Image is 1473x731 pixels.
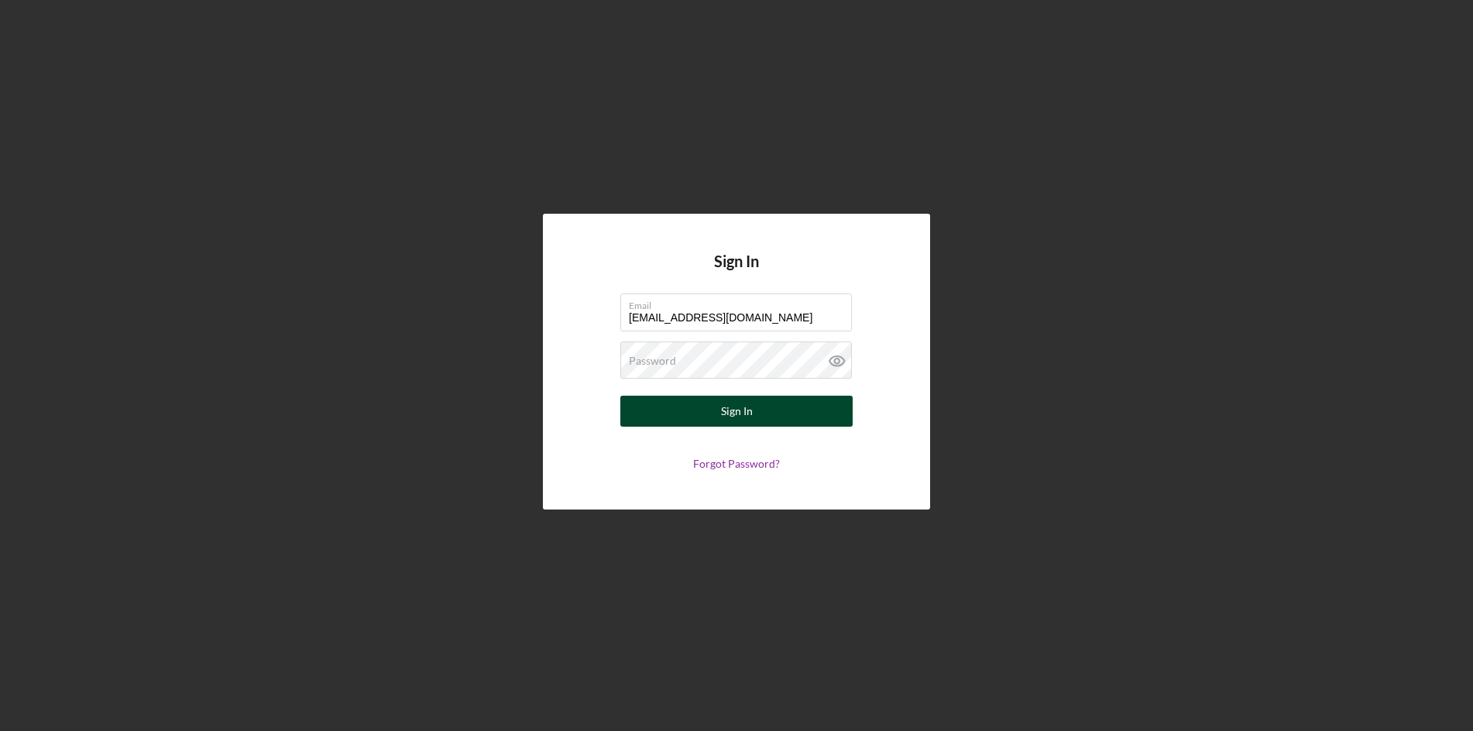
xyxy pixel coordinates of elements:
[629,294,852,311] label: Email
[693,457,780,470] a: Forgot Password?
[721,396,753,427] div: Sign In
[620,396,853,427] button: Sign In
[714,252,759,293] h4: Sign In
[629,355,676,367] label: Password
